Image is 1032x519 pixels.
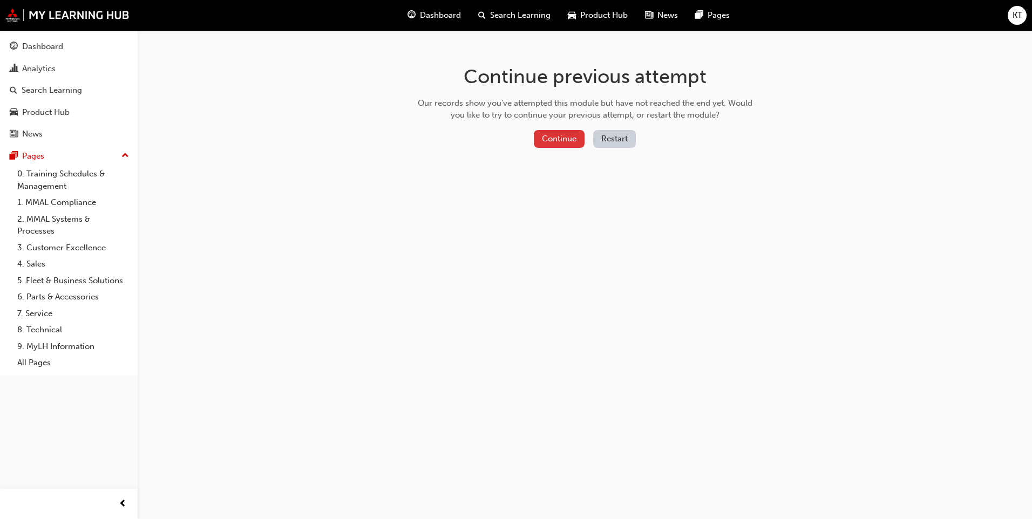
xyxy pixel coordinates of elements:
[10,108,18,118] span: car-icon
[13,166,133,194] a: 0. Training Schedules & Management
[13,256,133,272] a: 4. Sales
[568,9,576,22] span: car-icon
[22,63,56,75] div: Analytics
[478,9,486,22] span: search-icon
[13,305,133,322] a: 7. Service
[1008,6,1027,25] button: KT
[559,4,636,26] a: car-iconProduct Hub
[13,338,133,355] a: 9. MyLH Information
[645,9,653,22] span: news-icon
[13,194,133,211] a: 1. MMAL Compliance
[490,9,551,22] span: Search Learning
[10,86,17,95] span: search-icon
[4,37,133,57] a: Dashboard
[657,9,678,22] span: News
[636,4,687,26] a: news-iconNews
[593,130,636,148] button: Restart
[399,4,470,26] a: guage-iconDashboard
[119,497,127,511] span: prev-icon
[687,4,738,26] a: pages-iconPages
[13,211,133,240] a: 2. MMAL Systems & Processes
[10,64,18,74] span: chart-icon
[414,97,756,121] div: Our records show you've attempted this module but have not reached the end yet. Would you like to...
[10,42,18,52] span: guage-icon
[1013,9,1022,22] span: KT
[4,146,133,166] button: Pages
[4,80,133,100] a: Search Learning
[4,59,133,79] a: Analytics
[580,9,628,22] span: Product Hub
[4,103,133,122] a: Product Hub
[13,354,133,371] a: All Pages
[13,240,133,256] a: 3. Customer Excellence
[22,40,63,53] div: Dashboard
[13,272,133,289] a: 5. Fleet & Business Solutions
[4,124,133,144] a: News
[695,9,703,22] span: pages-icon
[408,9,416,22] span: guage-icon
[13,322,133,338] a: 8. Technical
[10,152,18,161] span: pages-icon
[22,106,70,119] div: Product Hub
[22,84,82,97] div: Search Learning
[470,4,559,26] a: search-iconSearch Learning
[13,289,133,305] a: 6. Parts & Accessories
[5,8,130,22] img: mmal
[4,35,133,146] button: DashboardAnalyticsSearch LearningProduct HubNews
[708,9,730,22] span: Pages
[121,149,129,163] span: up-icon
[420,9,461,22] span: Dashboard
[414,65,756,88] h1: Continue previous attempt
[10,129,18,139] span: news-icon
[22,128,43,140] div: News
[22,150,44,162] div: Pages
[534,130,585,148] button: Continue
